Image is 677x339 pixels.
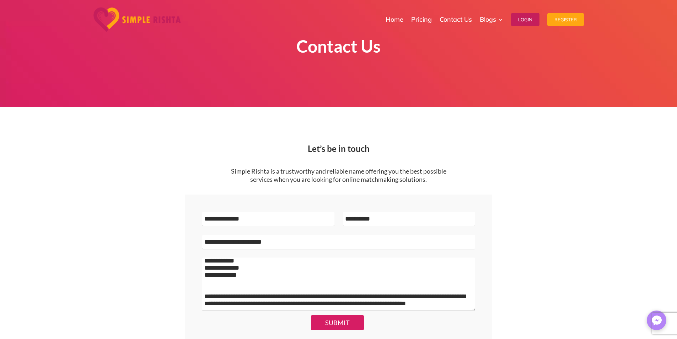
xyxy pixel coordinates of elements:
[480,2,503,37] a: Blogs
[296,36,381,56] strong: Contact Us
[411,2,432,37] a: Pricing
[547,2,584,37] a: Register
[147,144,531,157] h2: Let’s be in touch
[650,313,664,328] img: Messenger
[547,13,584,26] button: Register
[440,2,472,37] a: Contact Us
[386,2,403,37] a: Home
[511,2,539,37] a: Login
[311,315,364,330] button: SUBMIT
[511,13,539,26] button: Login
[224,167,454,184] p: Simple Rishta is a trustworthy and reliable name offering you the best possible services when you...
